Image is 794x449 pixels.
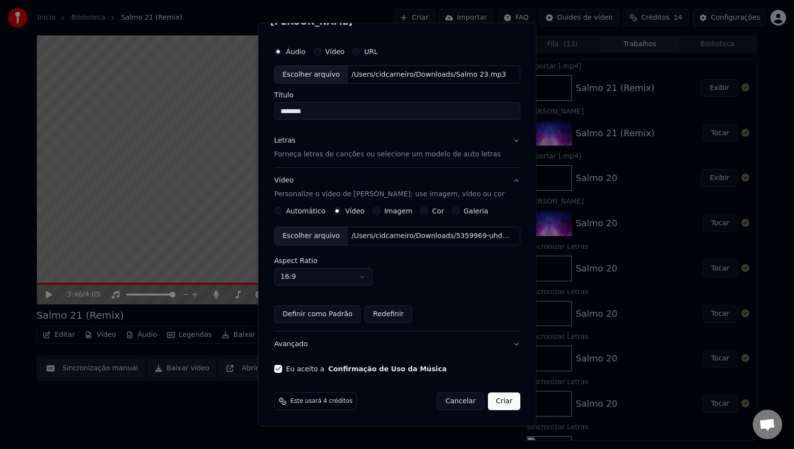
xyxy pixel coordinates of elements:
[347,232,514,241] div: /Users/cidcarneiro/Downloads/5359969-uhd_3840_2160_24fps.mp4
[328,366,447,373] button: Eu aceito a
[275,228,348,245] div: Escolher arquivo
[274,150,501,160] p: Forneça letras de canções ou selecione um modelo de auto letras
[274,190,505,200] p: Personalize o vídeo de [PERSON_NAME]: use imagem, vídeo ou cor
[325,48,344,55] label: Vídeo
[274,332,520,358] button: Avançado
[274,136,295,146] div: Letras
[275,66,348,84] div: Escolher arquivo
[432,208,444,215] label: Cor
[274,176,505,200] div: Vídeo
[463,208,488,215] label: Galeria
[274,258,520,265] label: Aspect Ratio
[274,168,520,208] button: VídeoPersonalize o vídeo de [PERSON_NAME]: use imagem, vídeo ou cor
[437,393,484,411] button: Cancelar
[345,208,365,215] label: Vídeo
[274,208,520,331] div: VídeoPersonalize o vídeo de [PERSON_NAME]: use imagem, vídeo ou cor
[364,48,378,55] label: URL
[286,48,306,55] label: Áudio
[270,17,524,26] h2: [PERSON_NAME]
[274,128,520,168] button: LetrasForneça letras de canções ou selecione um modelo de auto letras
[286,208,325,215] label: Automático
[488,393,520,411] button: Criar
[290,398,352,406] span: Este usará 4 créditos
[274,306,361,324] button: Definir como Padrão
[286,366,447,373] label: Eu aceito a
[347,70,510,80] div: /Users/cidcarneiro/Downloads/Salmo 23.mp3
[274,92,520,99] label: Título
[384,208,412,215] label: Imagem
[365,306,412,324] button: Redefinir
